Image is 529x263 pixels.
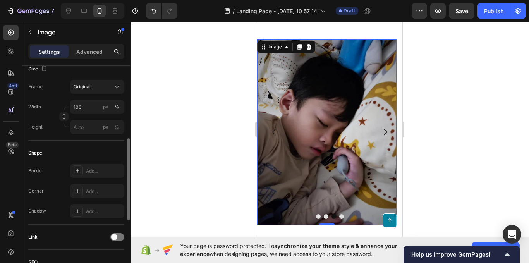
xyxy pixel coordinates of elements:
label: Frame [28,83,43,90]
div: Border [28,167,43,174]
input: px% [70,120,124,134]
div: Add... [86,188,122,195]
span: Draft [344,7,355,14]
label: Width [28,103,41,110]
p: 7 [51,6,54,15]
div: Undo/Redo [146,3,177,19]
button: Allow access [472,242,520,258]
div: % [114,103,119,110]
div: Shape [28,150,42,156]
button: Original [70,80,124,94]
button: px [112,102,121,112]
div: 450 [7,83,19,89]
div: px [103,103,108,110]
span: Your page is password protected. To when designing pages, we need access to your store password. [180,242,428,258]
button: px [112,122,121,132]
iframe: Design area [257,22,402,237]
span: synchronize your theme style & enhance your experience [180,242,397,257]
div: Open Intercom Messenger [503,225,521,244]
div: Size [28,64,49,74]
span: Save [455,8,468,14]
div: px [103,124,108,131]
div: % [114,124,119,131]
button: % [101,102,110,112]
button: Show survey - Help us improve GemPages! [411,250,512,259]
button: Publish [477,3,510,19]
div: Link [28,234,38,241]
span: Original [74,83,91,90]
div: Beta [6,142,19,148]
input: px% [70,100,124,114]
div: Publish [484,7,503,15]
span: Landing Page - [DATE] 10:57:14 [236,7,317,15]
label: Height [28,124,43,131]
button: 7 [3,3,58,19]
p: Advanced [76,48,103,56]
p: Image [38,28,103,37]
button: Save [449,3,474,19]
div: Shadow [28,208,46,215]
div: Add... [86,208,122,215]
button: % [101,122,110,132]
div: Corner [28,187,44,194]
span: Help us improve GemPages! [411,251,503,258]
span: / [233,7,235,15]
p: Settings [38,48,60,56]
div: Add... [86,168,122,175]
